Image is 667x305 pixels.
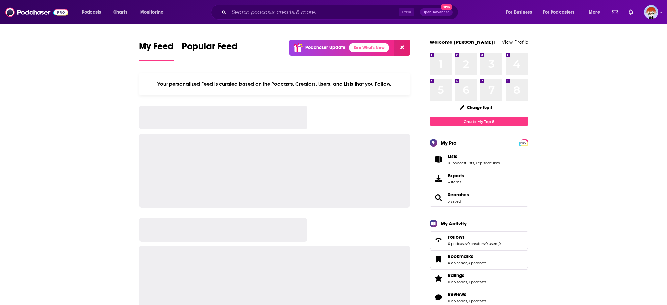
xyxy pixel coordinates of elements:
[468,299,486,303] a: 0 podcasts
[467,261,468,265] span: ,
[5,6,68,18] img: Podchaser - Follow, Share and Rate Podcasts
[77,7,110,17] button: open menu
[467,241,485,246] a: 0 creators
[139,41,174,61] a: My Feed
[441,220,467,227] div: My Activity
[305,45,346,50] p: Podchaser Update!
[448,280,467,284] a: 0 episodes
[626,7,636,18] a: Show notifications dropdown
[432,293,445,302] a: Reviews
[448,253,473,259] span: Bookmarks
[468,261,486,265] a: 0 podcasts
[448,291,486,297] a: Reviews
[109,7,131,17] a: Charts
[467,280,468,284] span: ,
[475,161,500,165] a: 0 episode lists
[539,7,584,17] button: open menu
[502,39,528,45] a: View Profile
[448,272,464,278] span: Ratings
[136,7,172,17] button: open menu
[456,103,497,112] button: Change Top 8
[474,161,475,165] span: ,
[485,241,485,246] span: ,
[432,193,445,202] a: Searches
[467,241,467,246] span: ,
[420,8,453,16] button: Open AdvancedNew
[448,192,469,198] a: Searches
[448,241,467,246] a: 0 podcasts
[82,8,101,17] span: Podcasts
[430,269,528,287] span: Ratings
[430,250,528,268] span: Bookmarks
[139,73,410,95] div: Your personalized Feed is curated based on the Podcasts, Creators, Users, and Lists that you Follow.
[423,11,450,14] span: Open Advanced
[520,140,527,145] a: PRO
[139,41,174,56] span: My Feed
[448,199,461,204] a: 3 saved
[501,7,540,17] button: open menu
[543,8,575,17] span: For Podcasters
[229,7,399,17] input: Search podcasts, credits, & more...
[432,155,445,164] a: Lists
[506,8,532,17] span: For Business
[448,234,508,240] a: Follows
[499,241,508,246] a: 0 lists
[430,117,528,126] a: Create My Top 8
[432,174,445,183] span: Exports
[644,5,658,19] span: Logged in as diana.griffin
[498,241,499,246] span: ,
[448,272,486,278] a: Ratings
[113,8,127,17] span: Charts
[182,41,238,56] span: Popular Feed
[448,291,466,297] span: Reviews
[448,173,464,179] span: Exports
[140,8,164,17] span: Monitoring
[448,253,486,259] a: Bookmarks
[485,241,498,246] a: 0 users
[430,151,528,168] span: Lists
[468,280,486,284] a: 0 podcasts
[399,8,414,16] span: Ctrl K
[430,39,495,45] a: Welcome [PERSON_NAME]!
[432,255,445,264] a: Bookmarks
[584,7,608,17] button: open menu
[432,236,445,245] a: Follows
[448,153,500,159] a: Lists
[182,41,238,61] a: Popular Feed
[430,189,528,207] span: Searches
[644,5,658,19] button: Show profile menu
[441,140,457,146] div: My Pro
[448,180,464,184] span: 4 items
[589,8,600,17] span: More
[430,231,528,249] span: Follows
[432,274,445,283] a: Ratings
[644,5,658,19] img: User Profile
[441,4,452,10] span: New
[349,43,389,52] a: See What's New
[448,261,467,265] a: 0 episodes
[430,170,528,187] a: Exports
[609,7,621,18] a: Show notifications dropdown
[448,161,474,165] a: 16 podcast lists
[448,153,457,159] span: Lists
[217,5,465,20] div: Search podcasts, credits, & more...
[467,299,468,303] span: ,
[448,234,465,240] span: Follows
[448,299,467,303] a: 0 episodes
